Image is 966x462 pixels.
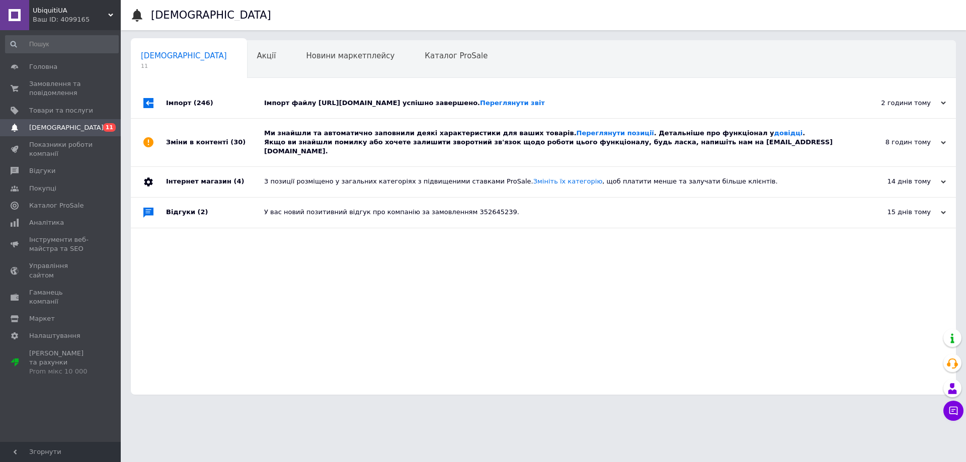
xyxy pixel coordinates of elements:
span: [DEMOGRAPHIC_DATA] [141,51,227,60]
span: Управління сайтом [29,261,93,280]
div: Ваш ID: 4099165 [33,15,121,24]
span: Показники роботи компанії [29,140,93,158]
span: [DEMOGRAPHIC_DATA] [29,123,104,132]
span: Аналітика [29,218,64,227]
div: Імпорт [166,88,264,118]
input: Пошук [5,35,119,53]
span: Налаштування [29,331,80,340]
div: Prom мікс 10 000 [29,367,93,376]
span: Новини маркетплейсу [306,51,394,60]
span: 11 [103,123,116,132]
span: 11 [141,62,227,70]
a: довідці [774,129,803,137]
a: Змініть їх категорію [533,177,603,185]
span: (246) [194,99,213,107]
span: Відгуки [29,166,55,175]
div: 14 днів тому [845,177,946,186]
span: Головна [29,62,57,71]
div: Відгуки [166,198,264,228]
span: Гаманець компанії [29,288,93,306]
div: Ми знайшли та автоматично заповнили деякі характеристики для ваших товарів. . Детальніше про функ... [264,129,845,156]
span: Каталог ProSale [29,201,84,210]
span: Маркет [29,314,55,323]
h1: [DEMOGRAPHIC_DATA] [151,9,271,21]
span: Інструменти веб-майстра та SEO [29,235,93,253]
span: [PERSON_NAME] та рахунки [29,349,93,377]
button: Чат з покупцем [943,401,963,421]
span: UbiquitiUA [33,6,108,15]
span: (2) [198,208,208,216]
div: 2 години тому [845,99,946,108]
div: У вас новий позитивний відгук про компанію за замовленням 352645239. [264,208,845,217]
div: 8 годин тому [845,138,946,147]
span: Покупці [29,184,56,193]
a: Переглянути позиції [577,129,654,137]
span: Товари та послуги [29,106,93,115]
a: Переглянути звіт [480,99,545,107]
div: Зміни в контенті [166,119,264,166]
div: 3 позиції розміщено у загальних категоріях з підвищеними ставками ProSale. , щоб платити менше та... [264,177,845,186]
span: Акції [257,51,276,60]
span: Замовлення та повідомлення [29,79,93,98]
div: Інтернет магазин [166,167,264,197]
div: Імпорт файлу [URL][DOMAIN_NAME] успішно завершено. [264,99,845,108]
span: (30) [230,138,246,146]
span: Каталог ProSale [425,51,488,60]
div: 15 днів тому [845,208,946,217]
span: (4) [233,177,244,185]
